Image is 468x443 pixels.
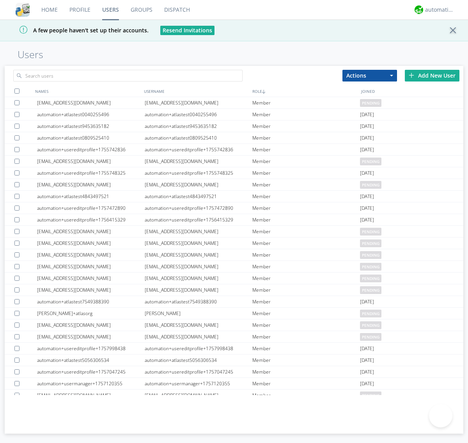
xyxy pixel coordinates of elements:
a: automation+atlastest9453635182automation+atlastest9453635182Member[DATE] [5,120,463,132]
div: automation+atlastest9453635182 [37,120,145,132]
div: automation+usermanager+1757120355 [37,378,145,389]
div: Member [252,132,360,144]
div: [EMAIL_ADDRESS][DOMAIN_NAME] [37,284,145,296]
span: A few people haven't set up their accounts. [6,27,149,34]
iframe: Toggle Customer Support [429,404,452,427]
div: Member [252,179,360,190]
img: d2d01cd9b4174d08988066c6d424eccd [415,5,423,14]
div: [EMAIL_ADDRESS][DOMAIN_NAME] [145,261,252,272]
div: Member [252,226,360,237]
div: Member [252,202,360,214]
span: pending [360,158,381,165]
span: [DATE] [360,354,374,366]
div: automation+usereditprofile+1757047245 [37,366,145,377]
a: automation+usereditprofile+1755748325automation+usereditprofile+1755748325Member[DATE] [5,167,463,179]
span: pending [360,181,381,189]
div: [EMAIL_ADDRESS][DOMAIN_NAME] [37,97,145,108]
a: [EMAIL_ADDRESS][DOMAIN_NAME][EMAIL_ADDRESS][DOMAIN_NAME]Memberpending [5,261,463,273]
div: Member [252,296,360,307]
span: [DATE] [360,167,374,179]
span: pending [360,392,381,399]
div: [EMAIL_ADDRESS][DOMAIN_NAME] [145,390,252,401]
a: automation+atlastest4843497521automation+atlastest4843497521Member[DATE] [5,191,463,202]
a: [EMAIL_ADDRESS][DOMAIN_NAME][EMAIL_ADDRESS][DOMAIN_NAME]Memberpending [5,284,463,296]
div: [EMAIL_ADDRESS][DOMAIN_NAME] [145,319,252,331]
div: automation+atlastest7549388390 [145,296,252,307]
span: [DATE] [360,109,374,120]
div: [EMAIL_ADDRESS][DOMAIN_NAME] [145,179,252,190]
span: pending [360,321,381,329]
div: automation+usereditprofile+1757998438 [145,343,252,354]
div: Member [252,308,360,319]
div: [EMAIL_ADDRESS][DOMAIN_NAME] [145,156,252,167]
div: Member [252,331,360,342]
div: automation+usereditprofile+1756415329 [37,214,145,225]
a: [EMAIL_ADDRESS][DOMAIN_NAME][EMAIL_ADDRESS][DOMAIN_NAME]Memberpending [5,179,463,191]
div: automation+usermanager+1757120355 [145,378,252,389]
div: [EMAIL_ADDRESS][DOMAIN_NAME] [145,97,252,108]
div: automation+usereditprofile+1755748325 [37,167,145,179]
div: Member [252,273,360,284]
div: [EMAIL_ADDRESS][DOMAIN_NAME] [37,237,145,249]
span: [DATE] [360,120,374,132]
span: pending [360,310,381,317]
a: [EMAIL_ADDRESS][DOMAIN_NAME][EMAIL_ADDRESS][DOMAIN_NAME]Memberpending [5,273,463,284]
div: Member [252,366,360,377]
a: [EMAIL_ADDRESS][DOMAIN_NAME][EMAIL_ADDRESS][DOMAIN_NAME]Memberpending [5,226,463,237]
div: Member [252,261,360,272]
a: automation+usereditprofile+1756415329automation+usereditprofile+1756415329Member[DATE] [5,214,463,226]
span: [DATE] [360,343,374,354]
div: [EMAIL_ADDRESS][DOMAIN_NAME] [145,237,252,249]
span: [DATE] [360,366,374,378]
button: Resend Invitations [160,26,214,35]
div: [EMAIL_ADDRESS][DOMAIN_NAME] [37,331,145,342]
a: automation+atlastest0809525410automation+atlastest0809525410Member[DATE] [5,132,463,144]
span: [DATE] [360,378,374,390]
div: Member [252,319,360,331]
div: Add New User [405,70,459,82]
div: automation+usereditprofile+1756415329 [145,214,252,225]
img: plus.svg [409,73,414,78]
div: [EMAIL_ADDRESS][DOMAIN_NAME] [145,331,252,342]
div: automation+atlastest0809525410 [145,132,252,144]
div: [EMAIL_ADDRESS][DOMAIN_NAME] [37,156,145,167]
div: automation+atlas [425,6,454,14]
div: JOINED [359,85,468,97]
a: [PERSON_NAME]+atlasorg[PERSON_NAME]Memberpending [5,308,463,319]
div: automation+usereditprofile+1757472890 [145,202,252,214]
div: Member [252,167,360,179]
div: Member [252,284,360,296]
a: [EMAIL_ADDRESS][DOMAIN_NAME][EMAIL_ADDRESS][DOMAIN_NAME]Memberpending [5,331,463,343]
span: pending [360,333,381,341]
span: [DATE] [360,214,374,226]
div: ROLE [250,85,359,97]
div: automation+usereditprofile+1757998438 [37,343,145,354]
a: automation+atlastest0040255496automation+atlastest0040255496Member[DATE] [5,109,463,120]
div: Member [252,378,360,389]
div: [EMAIL_ADDRESS][DOMAIN_NAME] [145,284,252,296]
div: [EMAIL_ADDRESS][DOMAIN_NAME] [37,319,145,331]
span: pending [360,99,381,107]
div: automation+atlastest0040255496 [37,109,145,120]
a: automation+usermanager+1757120355automation+usermanager+1757120355Member[DATE] [5,378,463,390]
div: [EMAIL_ADDRESS][DOMAIN_NAME] [145,273,252,284]
a: [EMAIL_ADDRESS][DOMAIN_NAME][EMAIL_ADDRESS][DOMAIN_NAME]Memberpending [5,156,463,167]
div: automation+atlastest5056306534 [37,354,145,366]
div: Member [252,343,360,354]
a: [EMAIL_ADDRESS][DOMAIN_NAME][EMAIL_ADDRESS][DOMAIN_NAME]Memberpending [5,97,463,109]
a: [EMAIL_ADDRESS][DOMAIN_NAME][EMAIL_ADDRESS][DOMAIN_NAME]Memberpending [5,237,463,249]
div: Member [252,109,360,120]
div: automation+usereditprofile+1757472890 [37,202,145,214]
div: Member [252,214,360,225]
a: [EMAIL_ADDRESS][DOMAIN_NAME][EMAIL_ADDRESS][DOMAIN_NAME]Memberpending [5,249,463,261]
input: Search users [13,70,243,82]
div: NAMES [33,85,142,97]
div: automation+usereditprofile+1755748325 [145,167,252,179]
div: USERNAME [142,85,251,97]
div: automation+atlastest7549388390 [37,296,145,307]
div: [EMAIL_ADDRESS][DOMAIN_NAME] [37,226,145,237]
div: [EMAIL_ADDRESS][DOMAIN_NAME] [37,261,145,272]
div: Member [252,97,360,108]
a: [EMAIL_ADDRESS][DOMAIN_NAME][EMAIL_ADDRESS][DOMAIN_NAME]Memberpending [5,390,463,401]
span: [DATE] [360,296,374,308]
